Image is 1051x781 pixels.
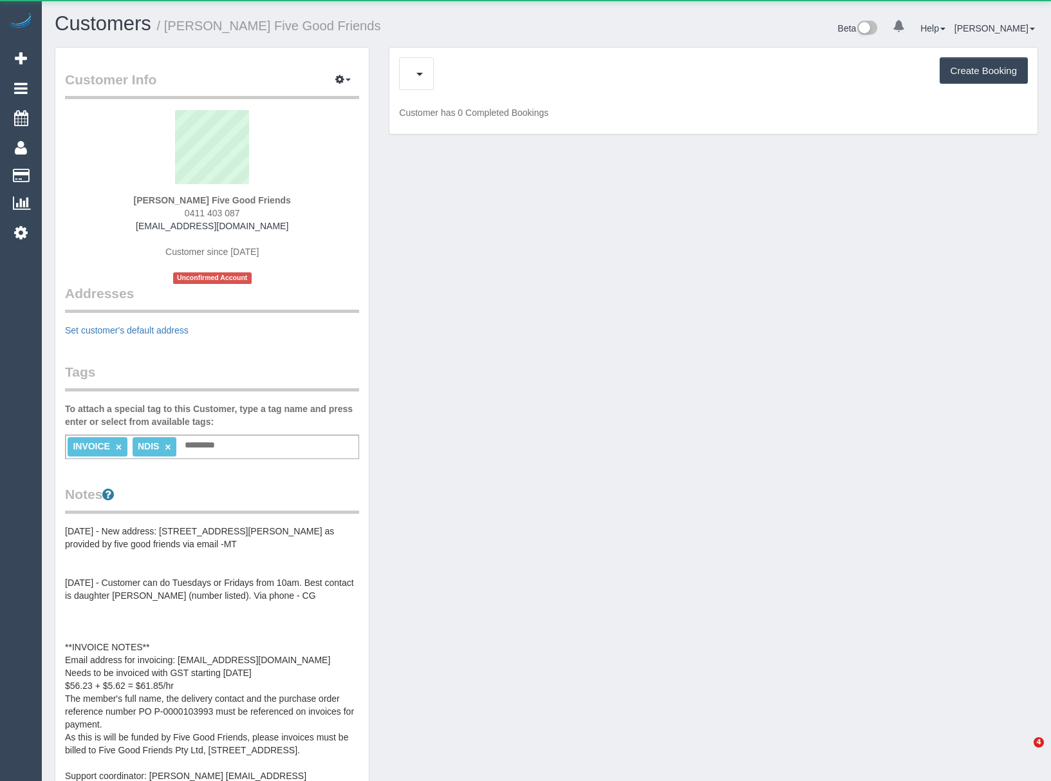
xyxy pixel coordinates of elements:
a: Help [920,23,945,33]
legend: Tags [65,362,359,391]
a: [EMAIL_ADDRESS][DOMAIN_NAME] [136,221,288,231]
span: 4 [1034,737,1044,748]
img: New interface [856,21,877,37]
small: / [PERSON_NAME] Five Good Friends [157,19,381,33]
a: Beta [838,23,878,33]
iframe: Intercom live chat [1007,737,1038,768]
span: Unconfirmed Account [173,272,252,283]
legend: Customer Info [65,70,359,99]
span: NDIS [138,441,159,451]
p: Customer has 0 Completed Bookings [399,106,1028,119]
button: Create Booking [940,57,1028,84]
a: Customers [55,12,151,35]
label: To attach a special tag to this Customer, type a tag name and press enter or select from availabl... [65,402,359,428]
a: × [116,442,122,453]
img: Automaid Logo [8,13,33,31]
span: INVOICE [73,441,110,451]
span: Customer since [DATE] [165,247,259,257]
strong: [PERSON_NAME] Five Good Friends [134,195,291,205]
a: [PERSON_NAME] [954,23,1035,33]
span: 0411 403 087 [185,208,240,218]
a: Set customer's default address [65,325,189,335]
legend: Notes [65,485,359,514]
a: × [165,442,171,453]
